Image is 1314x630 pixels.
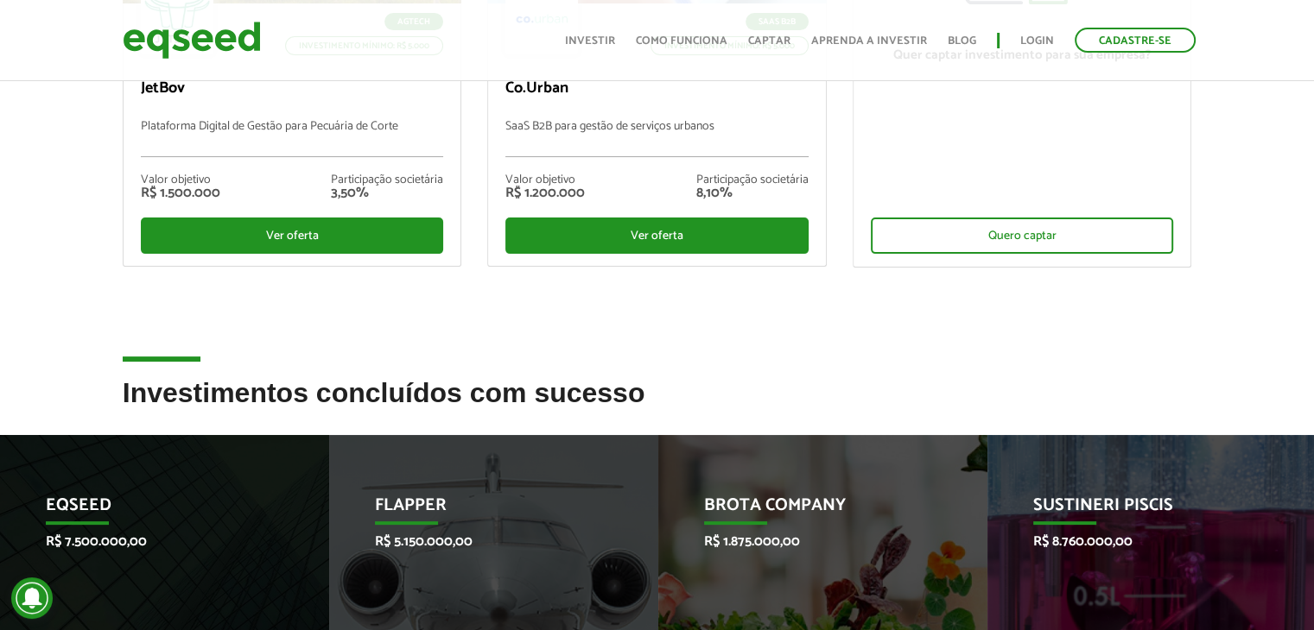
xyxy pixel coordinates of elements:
[1033,495,1246,525] p: Sustineri Piscis
[123,378,1192,434] h2: Investimentos concluídos com sucesso
[871,217,1174,254] div: Quero captar
[331,186,443,200] div: 3,50%
[141,186,220,200] div: R$ 1.500.000
[505,186,585,200] div: R$ 1.200.000
[505,120,809,157] p: SaaS B2B para gestão de serviços urbanos
[331,174,443,186] div: Participação societária
[1033,533,1246,550] p: R$ 8.760.000,00
[375,533,587,550] p: R$ 5.150.000,00
[1020,35,1054,47] a: Login
[141,120,444,157] p: Plataforma Digital de Gestão para Pecuária de Corte
[704,495,917,525] p: Brota Company
[505,174,585,186] div: Valor objetivo
[565,35,615,47] a: Investir
[1075,28,1196,53] a: Cadastre-se
[505,217,809,254] div: Ver oferta
[46,533,258,550] p: R$ 7.500.000,00
[141,174,220,186] div: Valor objetivo
[141,79,444,98] p: JetBov
[948,35,976,47] a: Blog
[141,217,444,254] div: Ver oferta
[46,495,258,525] p: EqSeed
[505,79,809,98] p: Co.Urban
[696,174,809,186] div: Participação societária
[123,17,261,63] img: EqSeed
[696,186,809,200] div: 8,10%
[375,495,587,525] p: Flapper
[636,35,727,47] a: Como funciona
[704,533,917,550] p: R$ 1.875.000,00
[748,35,790,47] a: Captar
[811,35,927,47] a: Aprenda a investir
